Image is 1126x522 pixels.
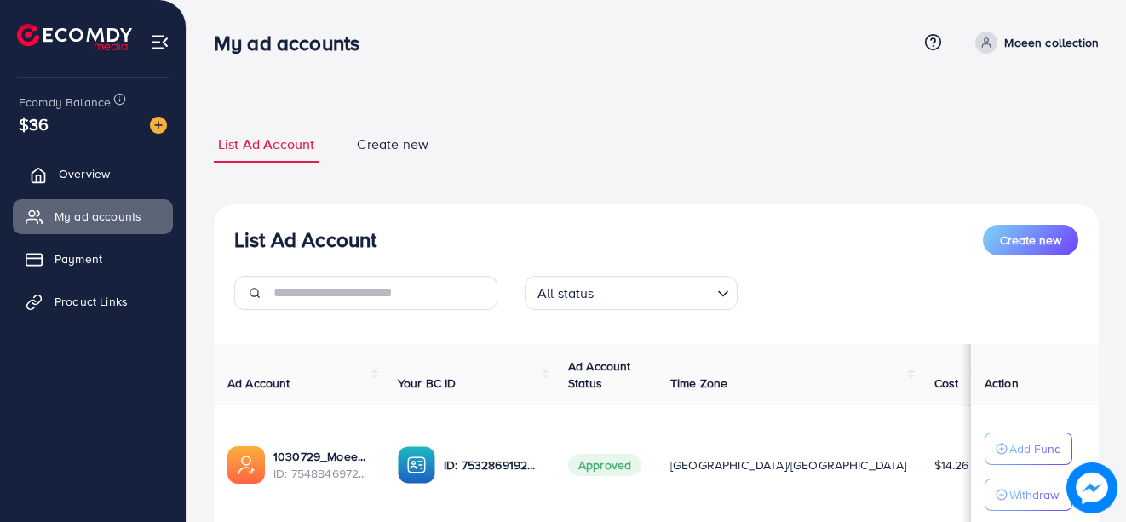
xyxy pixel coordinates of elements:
span: List Ad Account [218,135,314,154]
span: Action [985,375,1019,392]
a: Payment [13,242,173,276]
span: Overview [59,165,110,182]
input: Search for option [600,278,710,306]
a: My ad accounts [13,199,173,233]
a: Product Links [13,284,173,318]
button: Add Fund [985,433,1072,465]
span: Ecomdy Balance [19,94,111,111]
p: Add Fund [1009,439,1061,459]
span: Cost [934,375,959,392]
span: Create new [1000,232,1061,249]
span: My ad accounts [55,208,141,225]
button: Withdraw [985,479,1072,511]
img: ic-ads-acc.e4c84228.svg [227,446,265,484]
a: Moeen collection [968,32,1099,54]
p: Withdraw [1009,485,1059,505]
a: 1030729_Moeen Collection2_1757602930420 [273,448,371,465]
a: Overview [13,157,173,191]
span: $14.26 [934,456,969,473]
p: Moeen collection [1004,32,1099,53]
img: image [1066,462,1117,513]
span: Product Links [55,293,128,310]
h3: My ad accounts [214,31,373,55]
img: image [150,117,167,134]
span: Approved [568,454,641,476]
span: [GEOGRAPHIC_DATA]/[GEOGRAPHIC_DATA] [670,456,907,473]
div: Search for option [525,276,738,310]
span: Create new [357,135,428,154]
span: ID: 7548846972918923265 [273,465,371,482]
img: logo [17,24,132,50]
span: $36 [19,112,49,136]
span: All status [534,281,598,306]
span: Ad Account [227,375,290,392]
span: Ad Account Status [568,358,631,392]
p: ID: 7532869192958951440 [444,455,541,475]
span: Your BC ID [398,375,457,392]
button: Create new [983,225,1078,255]
img: ic-ba-acc.ded83a64.svg [398,446,435,484]
img: menu [150,32,169,52]
h3: List Ad Account [234,227,376,252]
div: <span class='underline'>1030729_Moeen Collection2_1757602930420</span></br>7548846972918923265 [273,448,371,483]
span: Payment [55,250,102,267]
span: Time Zone [670,375,727,392]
